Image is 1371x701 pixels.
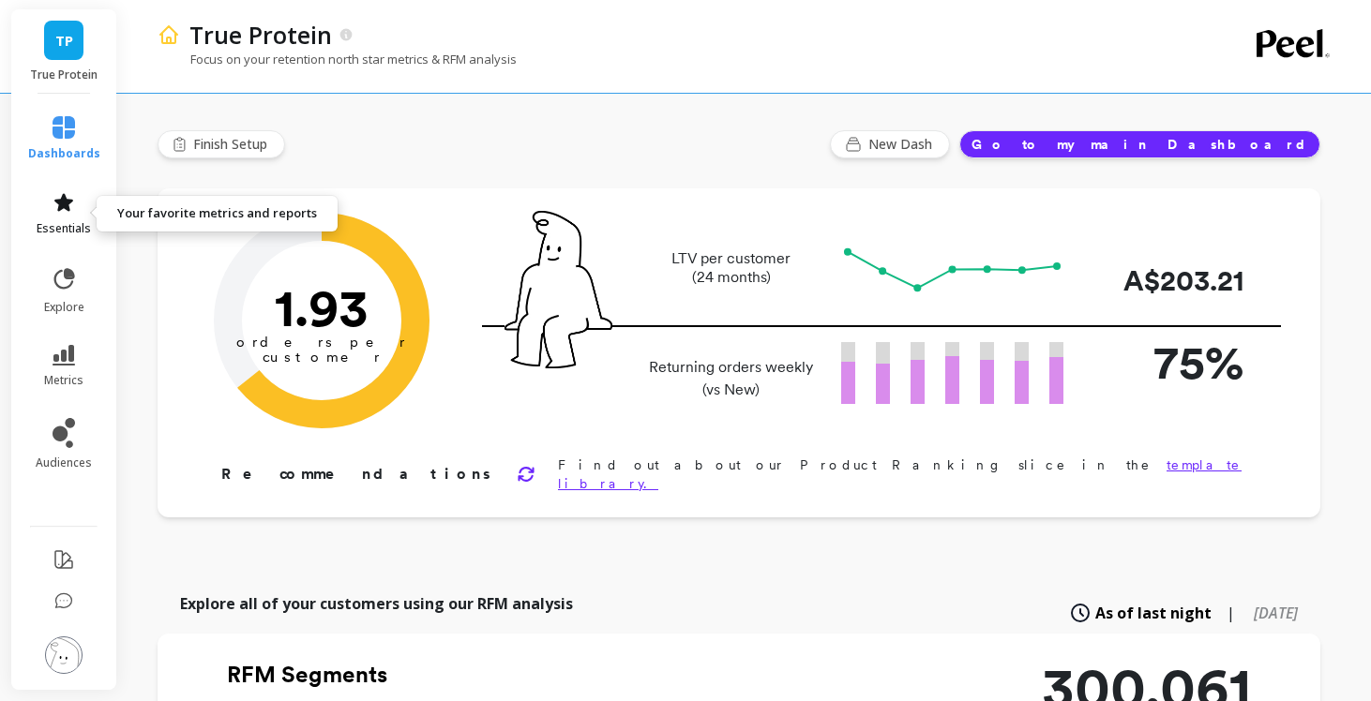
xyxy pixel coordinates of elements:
[275,276,369,338] text: 1.93
[158,51,517,67] p: Focus on your retention north star metrics & RFM analysis
[55,30,73,52] span: TP
[44,300,84,315] span: explore
[193,135,273,154] span: Finish Setup
[263,349,382,365] tspan: customer
[868,135,938,154] span: New Dash
[30,67,98,82] p: True Protein
[1227,602,1235,624] span: |
[505,211,612,368] img: pal seatted on line
[28,146,100,161] span: dashboards
[643,249,819,287] p: LTV per customer (24 months)
[959,130,1320,158] button: Go to my main Dashboard
[1093,260,1243,302] p: A$203.21
[189,19,332,51] p: True Protein
[180,592,573,615] p: Explore all of your customers using our RFM analysis
[1095,602,1212,624] span: As of last night
[44,373,83,388] span: metrics
[158,130,285,158] button: Finish Setup
[45,636,83,674] img: profile picture
[558,455,1260,493] p: Find out about our Product Ranking slice in the
[1254,603,1298,623] span: [DATE]
[227,660,865,690] h2: RFM Segments
[36,455,92,470] span: audiences
[643,356,819,401] p: Returning orders weekly (vs New)
[1093,327,1243,397] p: 75%
[236,334,407,350] tspan: orders per
[37,221,91,236] span: essentials
[158,23,180,46] img: header icon
[830,130,950,158] button: New Dash
[221,463,494,485] p: Recommendations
